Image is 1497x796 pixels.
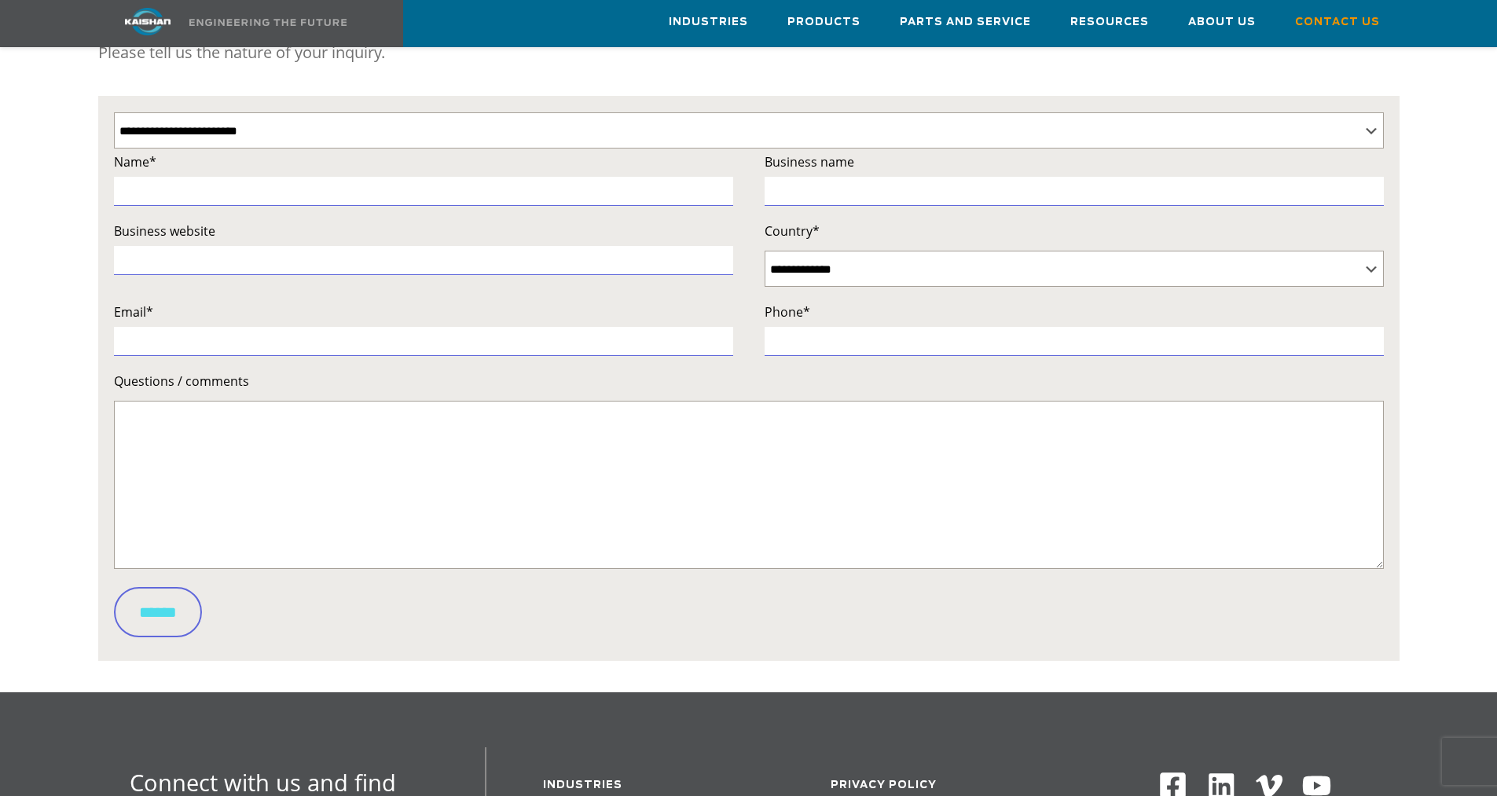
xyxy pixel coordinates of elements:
[669,1,748,43] a: Industries
[89,8,207,35] img: kaishan logo
[1188,1,1256,43] a: About Us
[765,301,1384,323] label: Phone*
[1070,1,1149,43] a: Resources
[765,220,1384,242] label: Country*
[1295,13,1380,31] span: Contact Us
[831,780,937,790] a: Privacy Policy
[114,301,733,323] label: Email*
[787,1,860,43] a: Products
[1188,13,1256,31] span: About Us
[114,151,733,173] label: Name*
[114,220,733,242] label: Business website
[765,151,1384,173] label: Business name
[900,1,1031,43] a: Parts and Service
[669,13,748,31] span: Industries
[1295,1,1380,43] a: Contact Us
[1070,13,1149,31] span: Resources
[189,19,347,26] img: Engineering the future
[787,13,860,31] span: Products
[98,37,1400,68] p: Please tell us the nature of your inquiry.
[543,780,622,790] a: Industries
[900,13,1031,31] span: Parts and Service
[114,151,1384,649] form: Contact form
